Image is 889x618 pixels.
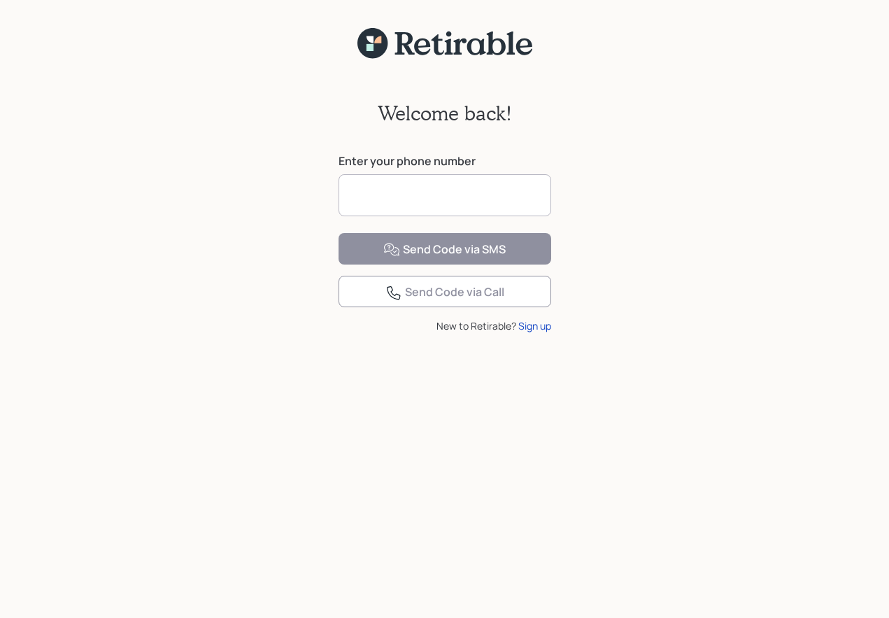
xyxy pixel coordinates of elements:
div: New to Retirable? [339,318,551,333]
h2: Welcome back! [378,101,512,125]
button: Send Code via Call [339,276,551,307]
div: Send Code via Call [385,284,504,301]
div: Send Code via SMS [383,241,506,258]
label: Enter your phone number [339,153,551,169]
button: Send Code via SMS [339,233,551,265]
div: Sign up [518,318,551,333]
